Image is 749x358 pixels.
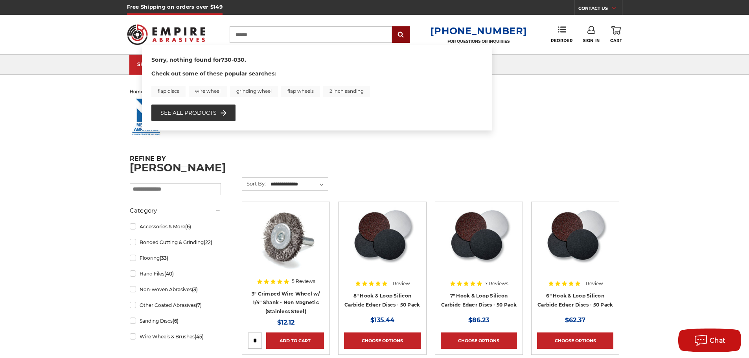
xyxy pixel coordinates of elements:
[344,293,420,308] a: 8" Hook & Loop Silicon Carbide Edger Discs - 50 Pack
[323,86,370,97] a: 2 inch sanding
[221,56,245,63] b: 730-030
[151,56,482,70] div: Sorry, nothing found for .
[130,162,620,173] h1: [PERSON_NAME]
[151,70,482,97] div: Check out some of these popular searches:
[393,27,409,43] input: Submit
[130,235,221,249] a: Bonded Cutting & Grinding
[252,291,320,314] a: 3" Crimped Wire Wheel w/ 1/4" Shank - Non Magnetic (Stainless Steel)
[678,329,741,352] button: Chat
[173,318,179,324] span: (6)
[390,281,410,286] span: 1 Review
[537,207,613,284] a: Silicon Carbide 6" Hook & Loop Edger Discs
[441,207,517,284] a: Silicon Carbide 7" Hook & Loop Edger Discs
[350,207,414,270] img: Silicon Carbide 8" Hook & Loop Edger Discs
[142,45,492,130] div: Instant Search Results
[130,314,221,328] a: Sanding Discs
[583,281,603,286] span: 1 Review
[551,26,572,43] a: Reorder
[537,332,613,349] a: Choose Options
[151,86,186,97] a: flap discs
[485,281,508,286] span: 7 Reviews
[565,316,585,324] span: $62.37
[430,25,527,37] a: [PHONE_NUMBER]
[195,334,204,340] span: (45)
[537,293,613,308] a: 6" Hook & Loop Silicon Carbide Edger Discs - 50 Pack
[266,332,324,349] a: Add to Cart
[344,332,420,349] a: Choose Options
[164,271,174,277] span: (40)
[248,207,324,284] a: Crimped Wire Wheel with Shank Non Magnetic
[281,86,320,97] a: flap wheels
[430,39,527,44] p: FOR QUESTIONS OR INQUIRIES
[254,207,317,270] img: Crimped Wire Wheel with Shank Non Magnetic
[551,38,572,43] span: Reorder
[130,206,221,215] h5: Category
[192,286,198,292] span: (3)
[344,207,420,284] a: Silicon Carbide 8" Hook & Loop Edger Discs
[242,178,266,189] label: Sort By:
[543,207,607,270] img: Silicon Carbide 6" Hook & Loop Edger Discs
[189,86,227,97] a: wire wheel
[370,316,394,324] span: $135.44
[441,332,517,349] a: Choose Options
[130,97,163,137] img: mercerlogo_1427640391__81402.original.jpg
[130,330,221,343] a: Wire Wheels & Brushes
[610,26,622,43] a: Cart
[447,207,511,270] img: Silicon Carbide 7" Hook & Loop Edger Discs
[468,316,489,324] span: $86.23
[130,155,221,167] h5: Refine by
[130,267,221,281] a: Hand Files
[130,251,221,265] a: Flooring
[127,19,206,50] img: Empire Abrasives
[269,178,328,190] select: Sort By:
[160,108,226,117] a: See all products
[130,298,221,312] a: Other Coated Abrasives
[130,283,221,296] a: Non-woven Abrasives
[277,319,294,326] span: $12.12
[160,255,168,261] span: (33)
[204,239,212,245] span: (22)
[710,337,726,344] span: Chat
[137,61,200,67] div: SHOP CATEGORIES
[583,38,600,43] span: Sign In
[196,302,202,308] span: (7)
[230,86,278,97] a: grinding wheel
[130,89,144,94] a: home
[185,224,191,229] span: (6)
[130,220,221,233] a: Accessories & More
[441,293,517,308] a: 7" Hook & Loop Silicon Carbide Edger Discs - 50 Pack
[578,4,622,15] a: CONTACT US
[610,38,622,43] span: Cart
